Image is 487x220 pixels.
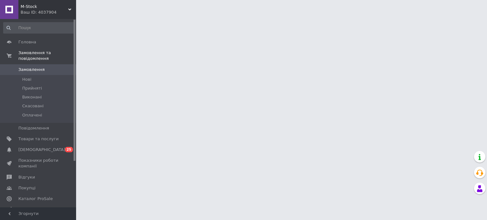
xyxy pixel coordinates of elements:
span: 25 [65,147,73,152]
span: M-Stock [21,4,68,9]
span: Товари та послуги [18,136,59,142]
span: [DEMOGRAPHIC_DATA] [18,147,65,153]
span: Нові [22,77,31,82]
span: Прийняті [22,85,42,91]
span: Головна [18,39,36,45]
span: Скасовані [22,103,44,109]
span: Оплачені [22,112,42,118]
span: Показники роботи компанії [18,158,59,169]
input: Пошук [3,22,75,34]
span: Замовлення [18,67,45,72]
span: Покупці [18,185,36,191]
span: Відгуки [18,174,35,180]
div: Ваш ID: 4037904 [21,9,76,15]
span: Аналітика [18,207,40,212]
span: Виконані [22,94,42,100]
span: Замовлення та повідомлення [18,50,76,61]
span: Каталог ProSale [18,196,53,202]
span: Повідомлення [18,125,49,131]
